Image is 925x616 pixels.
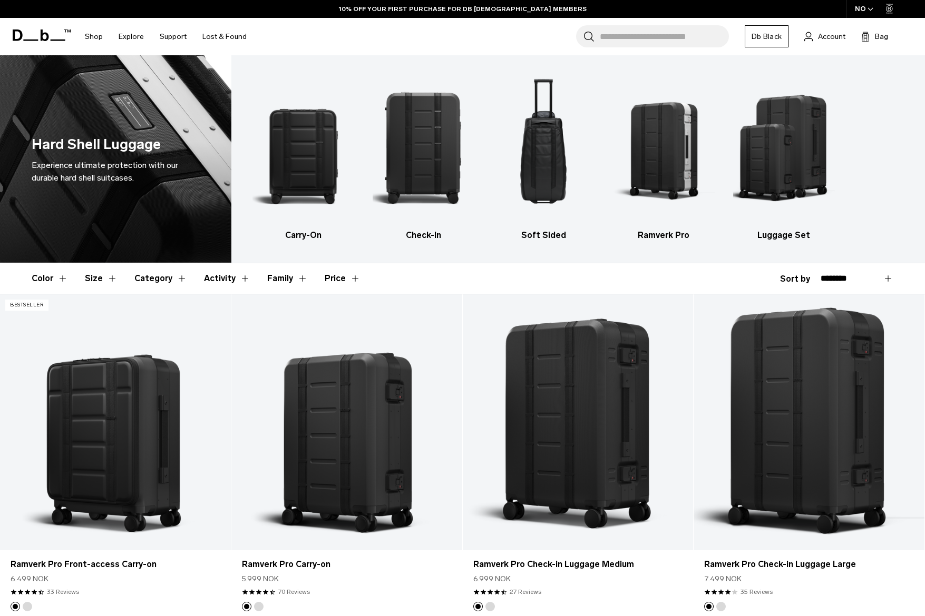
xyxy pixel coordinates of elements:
[733,71,835,242] a: Db Luggage Set
[242,573,279,584] span: 5.999 NOK
[613,71,715,242] a: Db Ramverk Pro
[716,602,726,611] button: Silver
[254,602,264,611] button: Silver
[804,30,845,43] a: Account
[733,229,835,242] h3: Luggage Set
[473,558,683,571] a: Ramverk Pro Check-in Luggage Medium
[493,71,595,242] a: Db Soft Sided
[463,294,694,550] a: Ramverk Pro Check-in Luggage Medium
[11,558,220,571] a: Ramverk Pro Front-access Carry-on
[473,573,511,584] span: 6.999 NOK
[85,18,103,55] a: Shop
[694,294,924,550] a: Ramverk Pro Check-in Luggage Large
[202,18,247,55] a: Lost & Found
[32,160,178,183] span: Experience ultimate protection with our durable hard shell suitcases.
[861,30,888,43] button: Bag
[493,71,595,242] li: 3 / 5
[77,18,255,55] nav: Main Navigation
[485,602,495,611] button: Silver
[875,31,888,42] span: Bag
[741,587,773,597] a: 35 reviews
[373,229,474,242] h3: Check-In
[613,229,715,242] h3: Ramverk Pro
[11,573,48,584] span: 6.499 NOK
[119,18,144,55] a: Explore
[493,71,595,224] img: Db
[242,602,251,611] button: Black Out
[278,587,310,597] a: 70 reviews
[134,263,187,294] button: Toggle Filter
[704,573,742,584] span: 7.499 NOK
[373,71,474,242] li: 2 / 5
[204,263,250,294] button: Toggle Filter
[23,602,32,611] button: Silver
[745,25,788,47] a: Db Black
[613,71,715,242] li: 4 / 5
[613,71,715,224] img: Db
[160,18,187,55] a: Support
[32,263,68,294] button: Toggle Filter
[473,602,483,611] button: Black Out
[325,263,361,294] button: Toggle Price
[493,229,595,242] h3: Soft Sided
[252,71,354,224] img: Db
[252,71,354,242] li: 1 / 5
[733,71,835,242] li: 5 / 5
[252,229,354,242] h3: Carry-On
[510,587,541,597] a: 27 reviews
[47,587,79,597] a: 33 reviews
[5,300,48,311] p: Bestseller
[267,263,308,294] button: Toggle Filter
[818,31,845,42] span: Account
[231,294,462,550] a: Ramverk Pro Carry-on
[339,4,587,14] a: 10% OFF YOUR FIRST PURCHASE FOR DB [DEMOGRAPHIC_DATA] MEMBERS
[85,263,118,294] button: Toggle Filter
[252,71,354,242] a: Db Carry-On
[373,71,474,242] a: Db Check-In
[373,71,474,224] img: Db
[11,602,20,611] button: Black Out
[733,71,835,224] img: Db
[242,558,452,571] a: Ramverk Pro Carry-on
[704,602,714,611] button: Black Out
[32,134,161,155] h1: Hard Shell Luggage
[704,558,914,571] a: Ramverk Pro Check-in Luggage Large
